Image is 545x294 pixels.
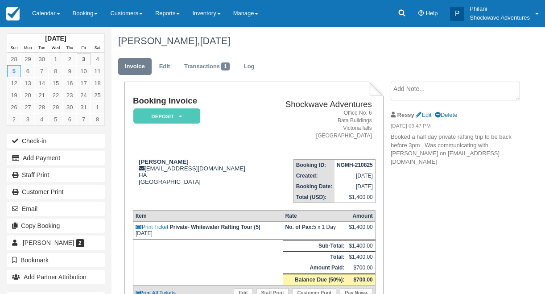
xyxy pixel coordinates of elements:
a: 28 [35,101,49,113]
a: 7 [35,65,49,77]
a: 19 [7,89,21,101]
span: 2 [76,239,84,247]
th: Sat [91,43,104,53]
th: Balance Due (50%): [283,274,347,286]
th: Fri [77,43,91,53]
a: 21 [35,89,49,101]
a: 2 [7,113,21,125]
a: 20 [21,89,35,101]
span: [PERSON_NAME] [23,239,74,246]
td: 5 x 1 Day [283,222,347,240]
a: 15 [49,77,62,89]
th: Wed [49,43,62,53]
th: Total (USD): [293,192,334,203]
a: 30 [35,53,49,65]
a: 27 [21,101,35,113]
a: 31 [77,101,91,113]
th: Mon [21,43,35,53]
a: Edit [153,58,177,75]
a: 18 [91,77,104,89]
strong: Ressy [397,112,414,118]
div: P [450,7,464,21]
a: 6 [63,113,77,125]
div: $1,400.00 [349,224,372,237]
a: 1 [91,101,104,113]
p: Philani [470,4,530,13]
a: Log [237,58,261,75]
th: Thu [63,43,77,53]
th: Amount Paid: [283,262,347,274]
a: 22 [49,89,62,101]
a: 3 [77,53,91,65]
button: Bookmark [7,253,105,267]
span: [DATE] [200,35,230,46]
td: $1,400.00 [347,240,375,252]
a: 6 [21,65,35,77]
button: Add Payment [7,151,105,165]
button: Email [7,202,105,216]
button: Add Partner Attribution [7,270,105,284]
address: Office No. 6 Bata Buildings Victoria falls [GEOGRAPHIC_DATA] [269,109,372,140]
span: 1 [221,62,230,70]
td: $1,400.00 [347,252,375,263]
a: 3 [21,113,35,125]
a: 30 [63,101,77,113]
a: 5 [49,113,62,125]
a: 12 [7,77,21,89]
em: [DATE] 09:47 PM [391,122,513,132]
p: Shockwave Adventures [470,13,530,22]
a: 2 [63,53,77,65]
a: [PERSON_NAME] 2 [7,236,105,250]
h2: Shockwave Adventures [269,100,372,109]
th: Sub-Total: [283,240,347,252]
a: 7 [77,113,91,125]
span: Help [426,10,438,17]
strong: NGMH-210825 [337,162,373,168]
a: 11 [91,65,104,77]
a: 16 [63,77,77,89]
i: Help [418,11,424,17]
a: 8 [91,113,104,125]
a: Transactions1 [178,58,236,75]
td: [DATE] [334,170,375,181]
a: 1 [49,53,62,65]
a: Delete [435,112,457,118]
th: Amount [347,211,375,222]
a: Invoice [118,58,152,75]
strong: Private- Whitewater Rafting Tour (5) [170,224,260,230]
th: Rate [283,211,347,222]
th: Booking Date: [293,181,334,192]
a: 8 [49,65,62,77]
button: Copy Booking [7,219,105,233]
strong: [PERSON_NAME] [139,158,189,165]
a: 28 [7,53,21,65]
a: 13 [21,77,35,89]
a: 9 [63,65,77,77]
img: checkfront-main-nav-mini-logo.png [6,7,20,21]
a: 4 [91,53,104,65]
h1: Booking Invoice [133,96,265,106]
a: 26 [7,101,21,113]
td: $700.00 [347,262,375,274]
a: 29 [21,53,35,65]
strong: [DATE] [45,35,66,42]
a: 25 [91,89,104,101]
em: Deposit [133,108,200,124]
a: 29 [49,101,62,113]
strong: No. of Pax [285,224,314,230]
div: [EMAIL_ADDRESS][DOMAIN_NAME] HA [GEOGRAPHIC_DATA] [133,158,265,185]
a: Staff Print [7,168,105,182]
strong: $700.00 [353,277,372,283]
a: 14 [35,77,49,89]
th: Booking ID: [293,160,334,171]
a: 10 [77,65,91,77]
th: Item [133,211,283,222]
a: 17 [77,77,91,89]
a: 24 [77,89,91,101]
th: Total: [283,252,347,263]
p: Booked a half day private rafting trip to be back before 3pm . Was communicating with [PERSON_NAM... [391,133,513,166]
a: 5 [7,65,21,77]
td: [DATE] [334,181,375,192]
a: Deposit [133,108,197,124]
th: Sun [7,43,21,53]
